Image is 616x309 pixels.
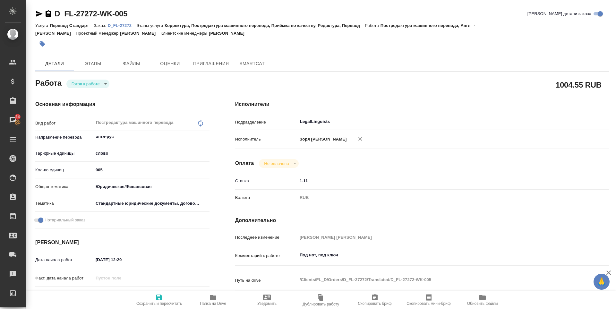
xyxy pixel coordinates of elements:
[132,291,186,309] button: Сохранить и пересчитать
[136,301,182,306] span: Сохранить и пересчитать
[165,23,365,28] p: Корректура, Постредактура машинного перевода, Приёмка по качеству, Редактура, Перевод
[108,23,136,28] p: D_FL-27272
[209,31,249,36] p: [PERSON_NAME]
[35,200,93,207] p: Тематика
[93,148,210,159] div: слово
[240,291,294,309] button: Уведомить
[456,291,509,309] button: Обновить файлы
[93,165,210,175] input: ✎ Введи что-нибудь
[235,178,297,184] p: Ставка
[186,291,240,309] button: Папка на Drive
[35,150,93,157] p: Тарифные единицы
[297,233,578,242] input: Пустое поле
[259,159,298,168] div: Готов к работе
[235,194,297,201] p: Валюта
[35,184,93,190] p: Общая тематика
[235,217,609,224] h4: Дополнительно
[55,9,127,18] a: D_FL-27272-WK-005
[402,291,456,309] button: Скопировать мини-бриф
[467,301,498,306] span: Обновить файлы
[297,136,347,142] p: Зоря [PERSON_NAME]
[93,198,210,209] div: Стандартные юридические документы, договоры, уставы
[297,192,578,203] div: RUB
[94,23,107,28] p: Заказ:
[200,301,226,306] span: Папка на Drive
[35,134,93,141] p: Направление перевода
[365,23,381,28] p: Работа
[35,257,93,263] p: Дата начала работ
[155,60,185,68] span: Оценки
[35,275,93,281] p: Факт. дата начала работ
[594,274,610,290] button: 🙏
[527,11,591,17] span: [PERSON_NAME] детали заказа
[235,119,297,125] p: Подразделение
[235,234,297,241] p: Последнее изменение
[39,60,70,68] span: Детали
[116,60,147,68] span: Файлы
[93,181,210,192] div: Юридическая/Финансовая
[108,22,136,28] a: D_FL-27272
[50,23,94,28] p: Перевод Стандарт
[235,100,609,108] h4: Исполнители
[12,114,24,120] span: 24
[235,136,297,142] p: Исполнитель
[136,23,165,28] p: Этапы услуги
[35,167,93,173] p: Кол-во единиц
[120,31,160,36] p: [PERSON_NAME]
[78,60,108,68] span: Этапы
[257,301,277,306] span: Уведомить
[297,274,578,285] textarea: /Clients/FL_D/Orders/D_FL-27272/Translated/D_FL-27272-WK-005
[76,31,120,36] p: Проектный менеджер
[35,23,50,28] p: Услуга
[297,176,578,185] input: ✎ Введи что-нибудь
[35,100,210,108] h4: Основная информация
[596,275,607,288] span: 🙏
[235,159,254,167] h4: Оплата
[70,81,102,87] button: Готов к работе
[93,255,150,264] input: ✎ Введи что-нибудь
[235,253,297,259] p: Комментарий к работе
[2,112,24,128] a: 24
[206,136,207,137] button: Open
[93,290,150,299] input: ✎ Введи что-нибудь
[35,77,62,88] h2: Работа
[237,60,268,68] span: SmartCat
[93,273,150,283] input: Пустое поле
[406,301,450,306] span: Скопировать мини-бриф
[35,239,210,246] h4: [PERSON_NAME]
[35,120,93,126] p: Вид работ
[303,302,339,306] span: Дублировать работу
[35,37,49,51] button: Добавить тэг
[66,80,109,88] div: Готов к работе
[294,291,348,309] button: Дублировать работу
[358,301,391,306] span: Скопировать бриф
[45,217,85,223] span: Нотариальный заказ
[45,10,52,18] button: Скопировать ссылку
[574,121,576,122] button: Open
[556,79,602,90] h2: 1004.55 RUB
[353,132,367,146] button: Удалить исполнителя
[348,291,402,309] button: Скопировать бриф
[160,31,209,36] p: Клиентские менеджеры
[193,60,229,68] span: Приглашения
[35,10,43,18] button: Скопировать ссылку для ЯМессенджера
[235,277,297,284] p: Путь на drive
[297,250,578,261] textarea: Под нот, под ключ
[262,161,291,166] button: Не оплачена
